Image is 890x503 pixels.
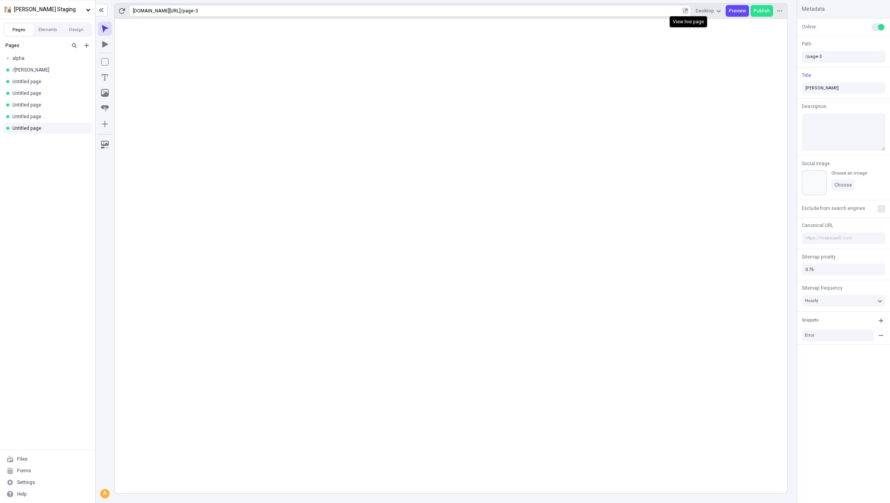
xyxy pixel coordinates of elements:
[12,114,86,120] div: Untitled page
[12,67,86,73] div: /[PERSON_NAME]
[133,8,181,14] div: [URL][DOMAIN_NAME]
[17,468,31,474] div: Forms
[101,490,109,498] div: A
[805,332,871,338] div: Error
[14,5,83,14] span: [PERSON_NAME] Staging
[12,79,86,85] div: Untitled page
[181,8,183,14] div: /
[802,317,819,324] div: Snippets
[751,5,773,17] button: Publish
[802,103,827,110] span: Description
[802,253,836,260] span: Sitemap priority
[12,90,86,96] div: Untitled page
[802,23,816,30] span: Online
[800,72,813,79] button: Title
[754,8,770,14] span: Publish
[5,24,33,35] button: Pages
[834,182,852,188] span: Choose
[17,479,35,486] div: Settings
[98,55,112,69] button: Box
[5,42,66,49] div: Pages
[17,456,28,462] div: Files
[802,40,812,47] span: Path
[802,232,885,244] input: https://makeswift.com
[98,86,112,100] button: Image
[696,8,714,14] span: Desktop
[62,24,91,35] button: Design
[802,160,830,167] span: Social Image
[805,297,818,304] span: Hourly
[98,70,112,84] button: Text
[5,7,11,13] img: Site favicon
[693,5,724,17] button: Desktop
[183,8,681,14] div: page-3
[802,330,874,341] button: Error
[802,285,843,292] span: Sitemap frequency
[802,222,833,229] span: Canonical URL
[33,24,62,35] button: Elements
[12,125,86,131] div: Untitled page
[726,5,749,17] button: Preview
[831,170,867,176] div: Choose an image
[831,179,855,191] button: Choose
[12,102,86,108] div: Untitled page
[82,41,91,50] button: Add new
[98,101,112,115] button: Button
[17,491,27,497] div: Help
[802,295,885,307] button: Hourly
[12,55,86,61] div: alpha
[802,205,865,212] span: Exclude from search engines
[729,8,746,14] span: Preview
